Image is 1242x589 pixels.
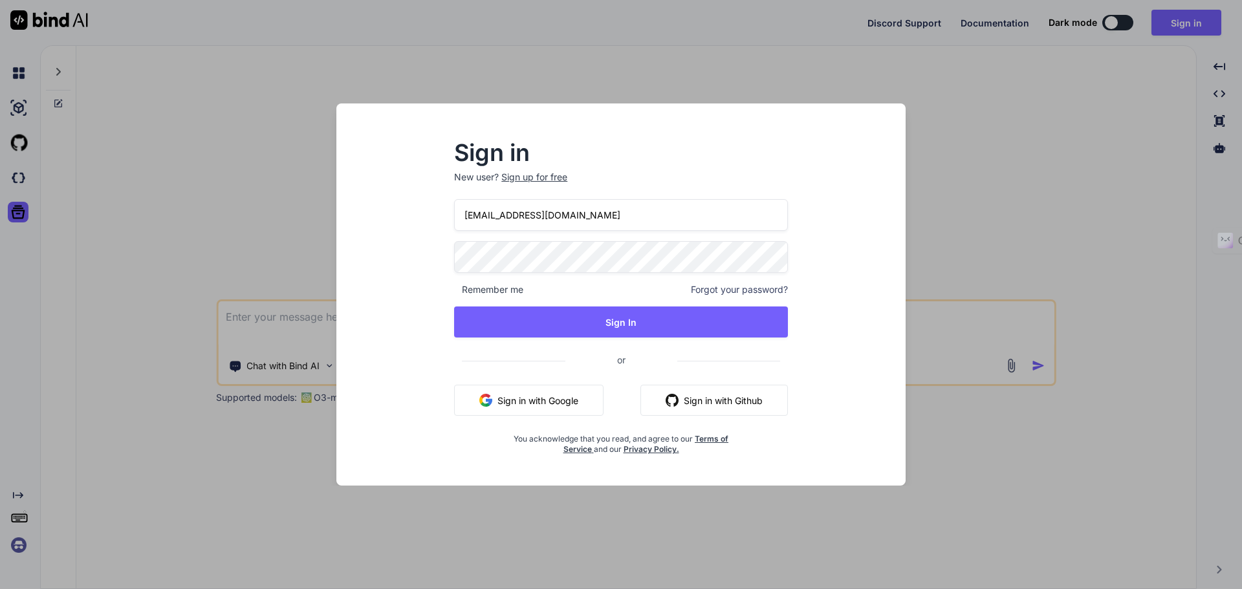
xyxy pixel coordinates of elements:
[454,306,788,337] button: Sign In
[454,171,788,199] p: New user?
[454,385,604,416] button: Sign in with Google
[624,444,679,454] a: Privacy Policy.
[479,394,492,407] img: google
[454,199,788,231] input: Login or Email
[565,344,677,376] span: or
[640,385,788,416] button: Sign in with Github
[501,171,567,184] div: Sign up for free
[666,394,679,407] img: github
[510,426,732,455] div: You acknowledge that you read, and agree to our and our
[454,283,523,296] span: Remember me
[454,142,788,163] h2: Sign in
[563,434,729,454] a: Terms of Service
[691,283,788,296] span: Forgot your password?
